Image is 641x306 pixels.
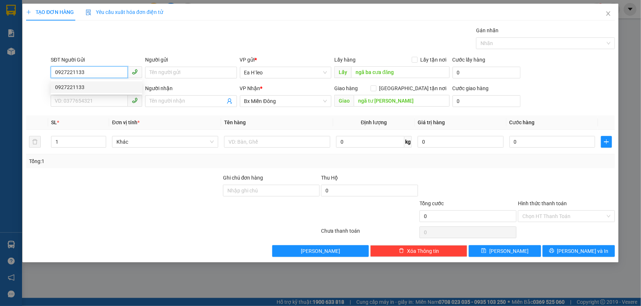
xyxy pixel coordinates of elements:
input: 0 [418,136,504,148]
span: plus [601,139,612,145]
input: Dọc đường [354,95,450,107]
button: printer[PERSON_NAME] và In [543,245,615,257]
div: Tổng: 1 [29,157,248,165]
div: SĐT Người Gửi [51,56,142,64]
button: delete [29,136,41,148]
span: Thu Hộ [321,175,338,181]
span: Lấy hàng [334,57,356,63]
span: VP Nhận [240,85,260,91]
span: close [605,11,611,16]
input: Cước lấy hàng [453,67,521,78]
span: kg [404,136,412,148]
label: Gán nhãn [476,27,498,33]
button: deleteXóa Thông tin [370,245,467,257]
span: Tên hàng [224,119,246,125]
span: phone [132,97,138,103]
span: down [100,143,104,147]
span: Cước hàng [509,119,535,125]
span: [PERSON_NAME] và In [557,247,609,255]
input: Ghi chú đơn hàng [223,185,320,196]
span: Định lượng [361,119,387,125]
span: Lấy tận nơi [418,56,450,64]
label: Cước lấy hàng [453,57,486,63]
span: Lấy [334,66,351,78]
div: Chưa thanh toán [321,227,419,240]
span: Xóa Thông tin [407,247,439,255]
span: user-add [227,98,233,104]
div: Người nhận [145,84,237,92]
span: Khác [116,136,214,147]
input: Dọc đường [351,66,450,78]
button: Close [598,4,619,24]
input: Cước giao hàng [453,95,521,107]
div: VP gửi [240,56,331,64]
label: Cước giao hàng [453,85,489,91]
span: TẠO ĐƠN HÀNG [26,9,74,15]
span: Yêu cầu xuất hóa đơn điện tử [86,9,163,15]
span: Decrease Value [98,142,106,147]
span: Increase Value [98,136,106,142]
button: save[PERSON_NAME] [469,245,541,257]
span: [GEOGRAPHIC_DATA] tận nơi [377,84,450,92]
span: printer [549,248,554,254]
span: Bx Miền Đông [244,96,327,107]
span: delete [399,248,404,254]
span: Giao [334,95,354,107]
label: Ghi chú đơn hàng [223,175,263,181]
span: phone [132,69,138,75]
span: Tổng cước [419,200,444,206]
span: [PERSON_NAME] [301,247,340,255]
span: Giá trị hàng [418,119,445,125]
span: Giao hàng [334,85,358,91]
span: [PERSON_NAME] [489,247,529,255]
div: 0927221133 [55,83,138,91]
span: up [100,137,104,142]
label: Hình thức thanh toán [518,200,567,206]
span: Ea H`leo [244,67,327,78]
span: save [481,248,486,254]
button: plus [601,136,612,148]
img: icon [86,10,91,15]
button: [PERSON_NAME] [272,245,369,257]
input: VD: Bàn, Ghế [224,136,330,148]
span: plus [26,10,31,15]
span: Đơn vị tính [112,119,140,125]
div: Người gửi [145,56,237,64]
div: 0927221133 [51,81,142,93]
span: SL [51,119,57,125]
